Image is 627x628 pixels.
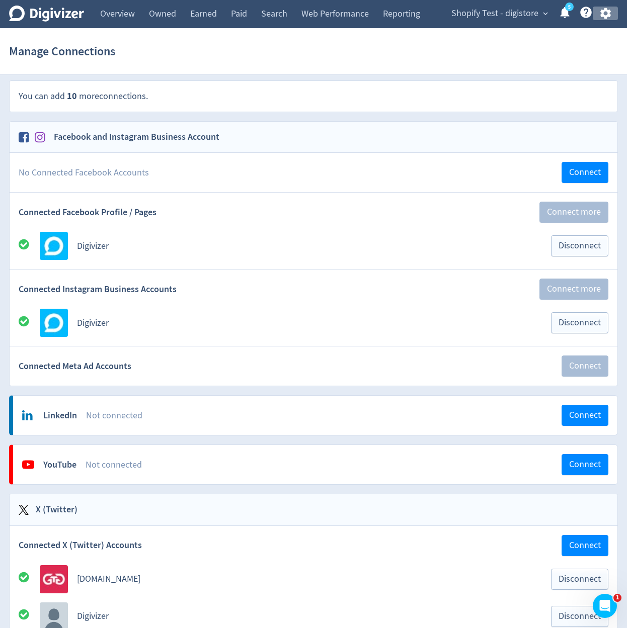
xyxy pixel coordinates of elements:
[559,318,601,327] span: Disconnect
[19,315,40,331] div: All good
[569,460,601,469] span: Connect
[562,535,608,556] button: Connect
[43,459,76,471] div: YouTube
[593,594,617,618] iframe: Intercom live chat
[551,235,608,256] button: Disconnect
[569,168,601,177] span: Connect
[19,571,40,587] div: All good
[19,360,131,373] span: Connected Meta Ad Accounts
[19,539,142,552] span: Connected X (Twitter) Accounts
[551,312,608,333] button: Disconnect
[562,355,608,377] button: Connect
[86,409,562,422] div: Not connected
[77,317,109,329] a: Digivizer
[562,405,608,426] button: Connect
[13,445,617,484] a: YouTubeNot connectedConnect
[551,606,608,627] button: Disconnect
[43,409,77,422] div: LinkedIn
[562,162,608,183] button: Connect
[40,565,68,593] img: account profile
[559,612,601,621] span: Disconnect
[77,240,109,252] a: Digivizer
[19,238,40,254] div: All good
[562,454,608,475] button: Connect
[19,283,177,296] span: Connected Instagram Business Accounts
[19,608,40,624] div: All good
[569,541,601,550] span: Connect
[67,90,77,102] span: 10
[539,279,608,300] button: Connect more
[539,202,608,223] button: Connect more
[77,573,140,585] a: [DOMAIN_NAME]
[19,166,149,179] span: No Connected Facebook Accounts
[541,9,550,18] span: expand_more
[19,91,148,102] span: You can add more connections .
[47,131,219,143] h2: Facebook and Instagram Business Account
[40,309,68,337] img: Avatar for Digivizer
[569,362,601,371] span: Connect
[40,232,68,260] img: Avatar for Digivizer
[547,208,601,217] span: Connect more
[551,569,608,590] button: Disconnect
[19,206,156,219] span: Connected Facebook Profile / Pages
[9,35,115,67] h1: Manage Connections
[13,396,617,435] a: LinkedInNot connectedConnect
[451,6,538,22] span: Shopify Test - digistore
[613,594,621,602] span: 1
[568,4,571,11] text: 5
[559,241,601,250] span: Disconnect
[569,411,601,420] span: Connect
[547,285,601,294] span: Connect more
[86,459,562,471] div: Not connected
[448,6,551,22] button: Shopify Test - digistore
[559,575,601,584] span: Disconnect
[565,3,574,11] a: 5
[29,503,77,516] h2: X (Twitter)
[77,610,109,622] a: Digivizer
